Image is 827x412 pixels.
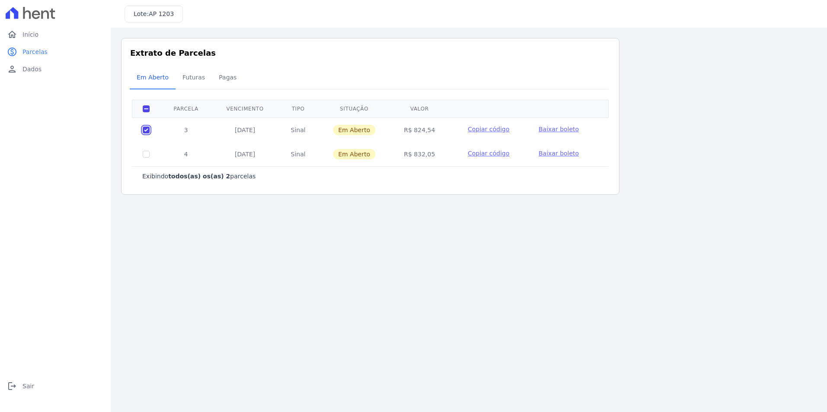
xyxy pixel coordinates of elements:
p: Exibindo parcelas [142,172,256,181]
span: Pagas [214,69,242,86]
h3: Lote: [134,10,174,19]
td: 4 [160,142,212,166]
th: Tipo [278,100,318,117]
i: logout [7,381,17,391]
span: Em Aberto [131,69,174,86]
span: Parcelas [22,48,48,56]
span: Futuras [177,69,210,86]
i: paid [7,47,17,57]
b: todos(as) os(as) 2 [168,173,230,180]
button: Copiar código [459,125,518,133]
a: Baixar boleto [539,125,579,133]
td: Sinal [278,142,318,166]
th: Situação [318,100,390,117]
th: Parcela [160,100,212,117]
span: Baixar boleto [539,150,579,157]
span: Sair [22,382,34,390]
span: Início [22,30,38,39]
span: Dados [22,65,42,73]
span: Em Aberto [333,149,375,159]
button: Copiar código [459,149,518,158]
td: R$ 824,54 [390,117,449,142]
i: home [7,29,17,40]
a: personDados [3,60,107,78]
a: Pagas [212,67,244,89]
td: [DATE] [212,142,278,166]
a: paidParcelas [3,43,107,60]
span: Copiar código [468,126,509,133]
td: 3 [160,117,212,142]
h3: Extrato de Parcelas [130,47,610,59]
a: Futuras [176,67,212,89]
span: AP 1203 [149,10,174,17]
a: Em Aberto [130,67,176,89]
i: person [7,64,17,74]
td: [DATE] [212,117,278,142]
td: Sinal [278,117,318,142]
a: homeInício [3,26,107,43]
th: Valor [390,100,449,117]
span: Em Aberto [333,125,375,135]
a: Baixar boleto [539,149,579,158]
th: Vencimento [212,100,278,117]
a: logoutSair [3,377,107,395]
td: R$ 832,05 [390,142,449,166]
span: Copiar código [468,150,509,157]
span: Baixar boleto [539,126,579,133]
